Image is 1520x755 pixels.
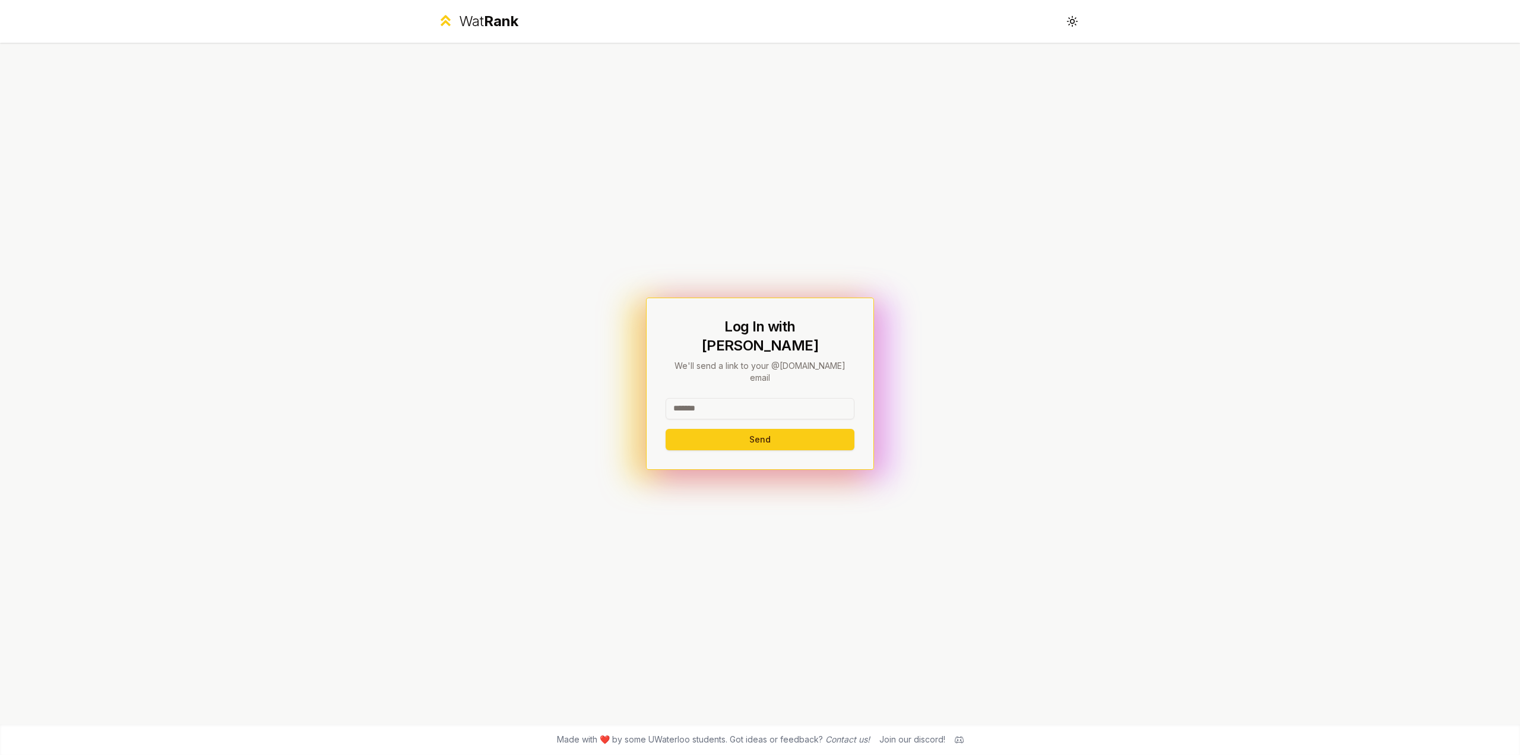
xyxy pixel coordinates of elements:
[666,317,854,355] h1: Log In with [PERSON_NAME]
[459,12,518,31] div: Wat
[484,12,518,30] span: Rank
[666,360,854,384] p: We'll send a link to your @[DOMAIN_NAME] email
[879,734,945,745] div: Join our discord!
[557,734,870,745] span: Made with ❤️ by some UWaterloo students. Got ideas or feedback?
[437,12,518,31] a: WatRank
[825,734,870,744] a: Contact us!
[666,429,854,450] button: Send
